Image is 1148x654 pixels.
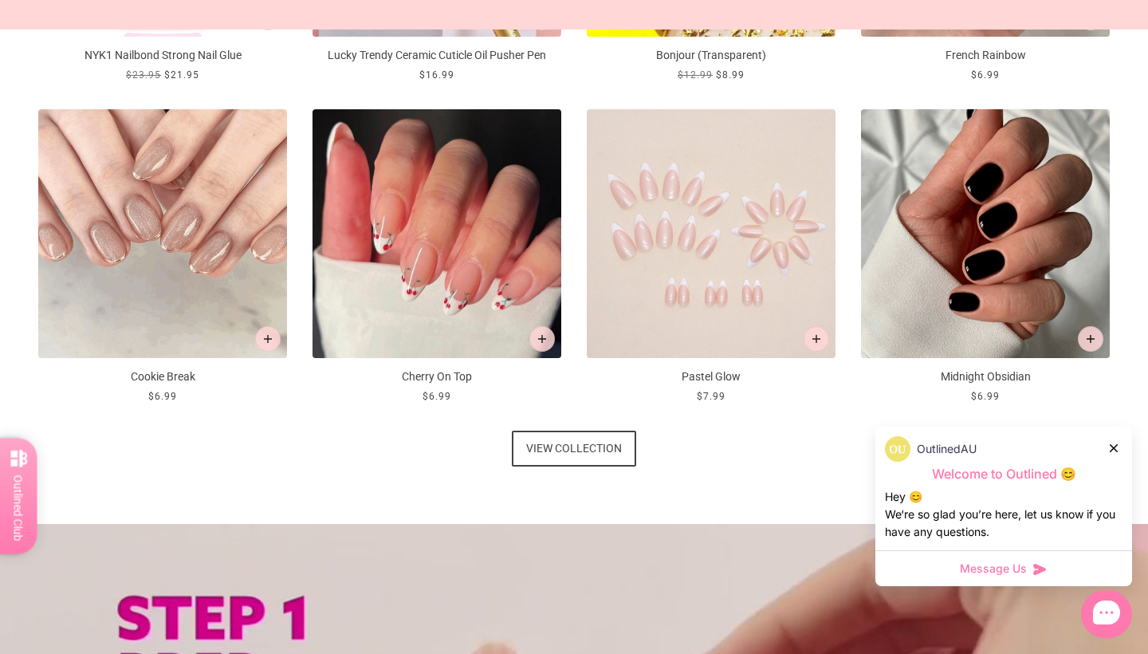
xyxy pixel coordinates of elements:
[126,69,161,81] span: $23.95
[697,391,725,402] span: $7.99
[716,69,745,81] span: $8.99
[861,109,1110,405] a: Midnight Obsidian-Press on Manicure-Outlined Add to cart Midnight Obsidian $6.99
[313,109,561,405] a: Cherry On Top-Press on Manicure-OutlinedCherry On Top-Press on Manicure-Outlined Add to cart Cher...
[255,326,281,352] button: Add to cart
[512,431,636,467] a: View collection
[885,466,1122,483] p: Welcome to Outlined 😊
[313,47,561,64] p: Lucky Trendy Ceramic Cuticle Oil Pusher Pen
[587,368,835,385] p: Pastel Glow
[526,431,622,467] span: View collection
[917,440,977,458] p: OutlinedAU
[529,326,555,352] button: Add to cart
[38,47,287,64] p: NYK1 Nailbond Strong Nail Glue
[804,326,829,352] button: Add to cart
[423,391,451,402] span: $6.99
[1078,326,1103,352] button: Add to cart
[971,69,1000,81] span: $6.99
[971,391,1000,402] span: $6.99
[861,47,1110,64] p: French Rainbow
[885,436,910,462] img: data:image/png;base64,iVBORw0KGgoAAAANSUhEUgAAACQAAAAkCAYAAADhAJiYAAAAAXNSR0IArs4c6QAAAERlWElmTU0...
[885,488,1122,541] div: Hey 😊 We‘re so glad you’re here, let us know if you have any questions.
[419,69,454,81] span: $16.99
[587,47,835,64] p: Bonjour (Transparent)
[960,561,1027,577] span: Message Us
[38,368,287,385] p: Cookie Break
[164,69,199,81] span: $21.95
[38,109,287,405] a: Cookie Break-Press on Manicure-OutlinedCookie Break-Press on Manicure-Outlined Add to cart Cookie...
[313,368,561,385] p: Cherry On Top
[861,109,1110,358] img: Midnight Obsidian-Press on Manicure-Outlined
[861,368,1110,385] p: Midnight Obsidian
[678,69,713,81] span: $12.99
[587,109,835,405] a: Pastel Glow - Press On NailsPastel Glow - Press On Nails Add to cart Pastel Glow $7.99
[148,391,177,402] span: $6.99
